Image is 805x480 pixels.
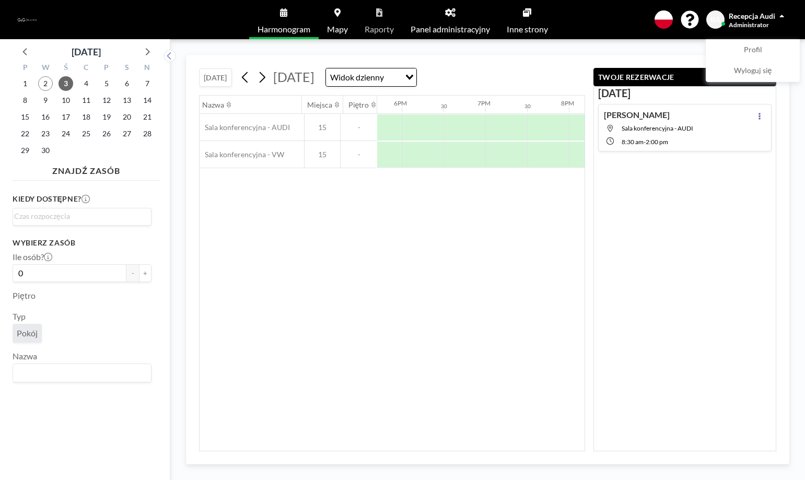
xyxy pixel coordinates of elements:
[96,62,116,75] div: P
[38,93,53,108] span: wtorek, 9 września 2025
[14,366,145,380] input: Search for option
[13,290,36,301] label: Piętro
[706,40,799,61] a: Profil
[120,76,134,91] span: sobota, 6 września 2025
[273,69,314,85] span: [DATE]
[18,126,32,141] span: poniedziałek, 22 września 2025
[59,110,73,124] span: środa, 17 września 2025
[99,126,114,141] span: piątek, 26 września 2025
[729,21,769,29] span: Administrator
[328,71,386,84] span: Widok dzienny
[18,93,32,108] span: poniedziałek, 8 września 2025
[79,110,94,124] span: czwartek, 18 września 2025
[507,25,548,33] span: Inne strony
[79,93,94,108] span: czwartek, 11 września 2025
[14,210,145,222] input: Search for option
[18,76,32,91] span: poniedziałek, 1 września 2025
[199,68,232,87] button: [DATE]
[79,126,94,141] span: czwartek, 25 września 2025
[622,138,644,146] span: 8:30 AM
[394,99,407,107] div: 6PM
[59,126,73,141] span: środa, 24 września 2025
[38,143,53,158] span: wtorek, 30 września 2025
[734,66,772,76] span: Wyloguj się
[604,110,670,120] h4: [PERSON_NAME]
[258,25,310,33] span: Harmonogram
[326,68,416,86] div: Search for option
[200,150,284,159] span: Sala konferencyjna - VW
[13,364,151,382] div: Search for option
[561,99,574,107] div: 8PM
[200,123,290,132] span: Sala konferencyjna - AUDI
[365,25,394,33] span: Raporty
[622,124,693,132] span: Sala konferencyjna - AUDI
[305,123,340,132] span: 15
[13,161,160,176] h4: ZNAJDŹ ZASÓB
[76,62,97,75] div: C
[477,99,491,107] div: 7PM
[13,311,26,322] label: Typ
[140,110,155,124] span: niedziela, 21 września 2025
[137,62,157,75] div: N
[348,100,369,110] div: Piętro
[140,76,155,91] span: niedziela, 7 września 2025
[126,264,139,282] button: -
[706,61,799,81] a: Wyloguj się
[441,103,447,110] div: 30
[18,143,32,158] span: poniedziałek, 29 września 2025
[120,110,134,124] span: sobota, 20 września 2025
[15,62,36,75] div: P
[36,62,56,75] div: W
[307,100,332,110] div: Miejsca
[744,45,762,55] span: Profil
[17,328,38,338] span: Pokój
[56,62,76,75] div: Ś
[598,87,772,100] h3: [DATE]
[59,76,73,91] span: środa, 3 września 2025
[120,93,134,108] span: sobota, 13 września 2025
[646,138,668,146] span: 2:00 PM
[72,44,101,59] div: [DATE]
[341,123,377,132] span: -
[99,93,114,108] span: piątek, 12 września 2025
[13,351,37,361] label: Nazwa
[139,264,151,282] button: +
[13,252,52,262] label: Ile osób?
[79,76,94,91] span: czwartek, 4 września 2025
[202,100,224,110] div: Nazwa
[305,150,340,159] span: 15
[729,11,775,20] span: Recepcja Audi
[644,138,646,146] span: -
[120,126,134,141] span: sobota, 27 września 2025
[116,62,137,75] div: S
[17,9,38,30] img: organization-logo
[411,25,490,33] span: Panel administracyjny
[524,103,531,110] div: 30
[38,76,53,91] span: wtorek, 2 września 2025
[13,238,151,248] h3: Wybierz zasób
[341,150,377,159] span: -
[99,76,114,91] span: piątek, 5 września 2025
[327,25,348,33] span: Mapy
[710,15,720,25] span: RA
[99,110,114,124] span: piątek, 19 września 2025
[38,126,53,141] span: wtorek, 23 września 2025
[140,93,155,108] span: niedziela, 14 września 2025
[593,68,776,86] button: TWOJE REZERWACJE
[13,208,151,224] div: Search for option
[140,126,155,141] span: niedziela, 28 września 2025
[18,110,32,124] span: poniedziałek, 15 września 2025
[38,110,53,124] span: wtorek, 16 września 2025
[387,71,399,84] input: Search for option
[59,93,73,108] span: środa, 10 września 2025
